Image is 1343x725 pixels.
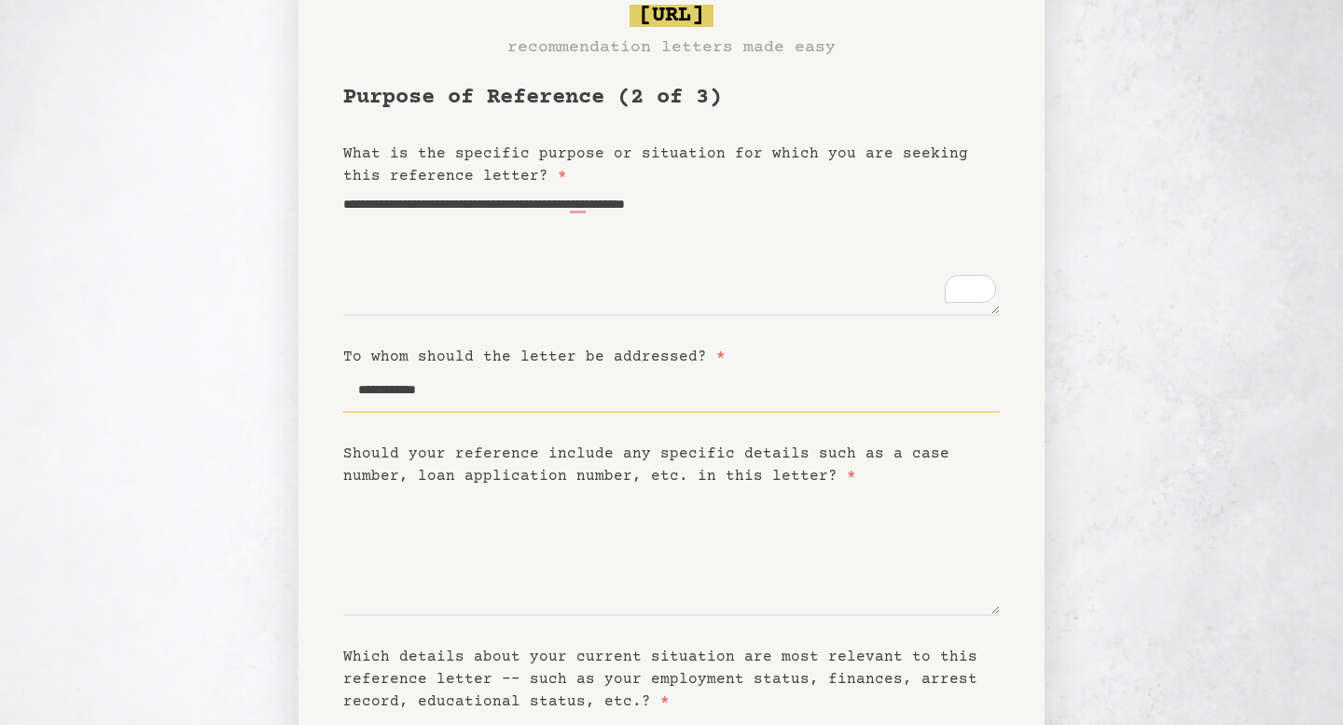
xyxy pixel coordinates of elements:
label: Which details about your current situation are most relevant to this reference letter -- such as ... [343,649,977,710]
span: [URL] [630,5,713,27]
label: To whom should the letter be addressed? [343,349,726,365]
label: What is the specific purpose or situation for which you are seeking this reference letter? [343,145,968,185]
h1: Purpose of Reference (2 of 3) [343,83,1000,113]
textarea: To enrich screen reader interactions, please activate Accessibility in Grammarly extension settings [343,187,1000,316]
h3: recommendation letters made easy [507,34,836,61]
label: Should your reference include any specific details such as a case number, loan application number... [343,445,949,485]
